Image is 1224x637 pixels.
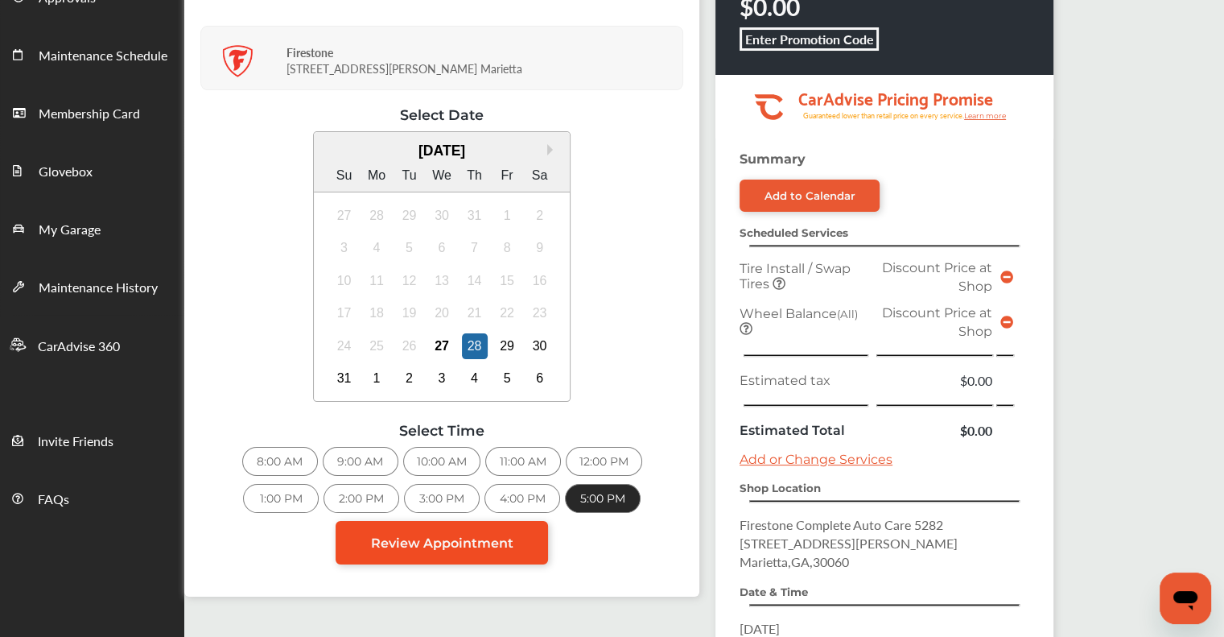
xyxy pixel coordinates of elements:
div: Add to Calendar [764,189,855,202]
span: Wheel Balance [740,306,858,321]
span: Glovebox [39,162,93,183]
span: Membership Card [39,104,140,125]
span: Marietta , GA , 30060 [740,552,849,571]
div: Th [462,163,488,188]
div: Not available Tuesday, August 5th, 2025 [397,235,422,261]
div: Not available Saturday, August 16th, 2025 [527,268,553,294]
a: Review Appointment [336,521,548,565]
div: Not available Monday, August 25th, 2025 [364,333,389,359]
td: $0.00 [872,367,996,394]
div: [STREET_ADDRESS][PERSON_NAME] Marietta [286,32,678,85]
div: 10:00 AM [403,447,480,476]
div: 4:00 PM [484,484,560,513]
strong: Date & Time [740,585,808,598]
div: Choose Friday, September 5th, 2025 [494,366,520,391]
div: Not available Thursday, August 21st, 2025 [462,300,488,326]
div: Not available Friday, August 22nd, 2025 [494,300,520,326]
div: Choose Tuesday, September 2nd, 2025 [397,366,422,391]
div: 3:00 PM [404,484,480,513]
div: Choose Saturday, September 6th, 2025 [527,366,553,391]
a: Maintenance Schedule [1,25,183,83]
div: Not available Saturday, August 9th, 2025 [527,235,553,261]
span: Invite Friends [38,432,113,453]
iframe: Button to launch messaging window [1160,573,1211,624]
span: My Garage [39,220,101,241]
span: Firestone Complete Auto Care 5282 [740,515,943,534]
span: Tire Install / Swap Tires [740,261,851,292]
a: Maintenance History [1,257,183,315]
div: 8:00 AM [242,447,318,476]
td: Estimated Total [736,417,872,444]
span: Maintenance History [39,278,158,299]
div: 2:00 PM [324,484,399,513]
div: Not available Wednesday, July 30th, 2025 [429,203,455,229]
div: Not available Friday, August 8th, 2025 [494,235,520,261]
div: Not available Friday, August 1st, 2025 [494,203,520,229]
div: Not available Sunday, August 17th, 2025 [332,300,357,326]
span: Review Appointment [371,536,513,551]
div: Not available Wednesday, August 20th, 2025 [429,300,455,326]
td: $0.00 [872,417,996,444]
span: Maintenance Schedule [39,46,167,67]
div: Not available Thursday, August 7th, 2025 [462,235,488,261]
div: Not available Monday, July 28th, 2025 [364,203,389,229]
a: My Garage [1,199,183,257]
div: We [429,163,455,188]
div: Not available Saturday, August 2nd, 2025 [527,203,553,229]
div: Not available Thursday, August 14th, 2025 [462,268,488,294]
div: Tu [397,163,422,188]
div: 1:00 PM [243,484,319,513]
img: logo-firestone.png [221,45,253,77]
div: Not available Wednesday, August 13th, 2025 [429,268,455,294]
div: Choose Thursday, September 4th, 2025 [462,366,488,391]
div: [DATE] [314,143,571,159]
a: Add or Change Services [740,452,892,467]
div: Choose Wednesday, August 27th, 2025 [429,333,455,359]
strong: Firestone [286,44,333,60]
div: Mo [364,163,389,188]
div: Not available Monday, August 18th, 2025 [364,300,389,326]
div: Choose Monday, September 1st, 2025 [364,366,389,391]
div: Not available Sunday, August 10th, 2025 [332,268,357,294]
a: Membership Card [1,83,183,141]
div: month 2025-08 [328,199,556,395]
tspan: Guaranteed lower than retail price on every service. [803,110,964,121]
div: Select Time [200,422,683,439]
div: Choose Friday, August 29th, 2025 [494,333,520,359]
div: Not available Monday, August 4th, 2025 [364,235,389,261]
div: 11:00 AM [485,447,561,476]
div: Not available Friday, August 15th, 2025 [494,268,520,294]
a: Glovebox [1,141,183,199]
div: Select Date [200,106,683,123]
div: Not available Sunday, August 3rd, 2025 [332,235,357,261]
div: 9:00 AM [323,447,398,476]
tspan: Learn more [964,111,1007,120]
span: Discount Price at Shop [882,305,992,339]
span: Discount Price at Shop [882,260,992,294]
div: 12:00 PM [566,447,642,476]
tspan: CarAdvise Pricing Promise [798,83,993,112]
span: FAQs [38,490,69,511]
strong: Shop Location [740,482,821,494]
span: [STREET_ADDRESS][PERSON_NAME] [740,534,958,552]
div: Choose Thursday, August 28th, 2025 [462,333,488,359]
div: Not available Tuesday, August 19th, 2025 [397,300,422,326]
div: Sa [527,163,553,188]
div: Su [332,163,357,188]
div: Not available Tuesday, August 12th, 2025 [397,268,422,294]
a: Add to Calendar [740,180,880,212]
strong: Scheduled Services [740,226,848,239]
strong: Summary [740,151,806,167]
small: (All) [837,308,858,321]
div: Not available Sunday, July 27th, 2025 [332,203,357,229]
span: CarAdvise 360 [38,337,120,358]
div: Choose Wednesday, September 3rd, 2025 [429,366,455,391]
div: Choose Sunday, August 31st, 2025 [332,366,357,391]
div: 5:00 PM [565,484,641,513]
div: Not available Tuesday, August 26th, 2025 [397,333,422,359]
div: Not available Wednesday, August 6th, 2025 [429,235,455,261]
div: Not available Sunday, August 24th, 2025 [332,333,357,359]
div: Not available Thursday, July 31st, 2025 [462,203,488,229]
td: Estimated tax [736,367,872,394]
div: Not available Tuesday, July 29th, 2025 [397,203,422,229]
